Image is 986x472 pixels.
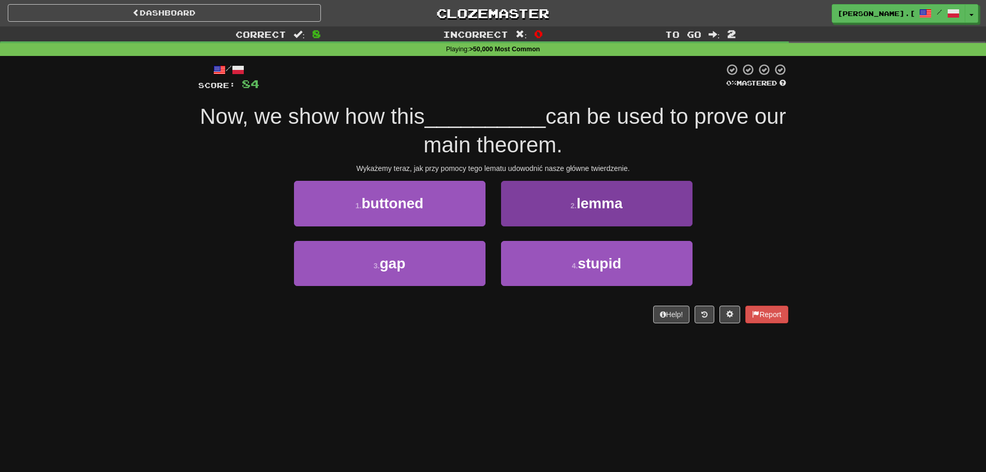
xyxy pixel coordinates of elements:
a: Clozemaster [336,4,650,22]
div: Mastered [724,79,788,88]
small: 2 . [570,202,577,210]
a: [PERSON_NAME].[PERSON_NAME] / [832,4,965,23]
button: 1.buttoned [294,181,485,226]
button: 3.gap [294,241,485,286]
span: : [516,30,527,39]
span: : [709,30,720,39]
span: To go [665,29,701,39]
small: 1 . [356,202,362,210]
span: Score: [198,81,236,90]
span: / [937,8,942,16]
span: stupid [578,255,621,271]
span: 2 [727,27,736,40]
div: / [198,63,259,76]
span: 0 [534,27,543,40]
span: Incorrect [443,29,508,39]
button: Round history (alt+y) [695,306,714,323]
small: 4 . [572,262,578,270]
span: 0 % [726,79,737,87]
button: Help! [653,306,690,323]
span: Now, we show how this [200,104,424,128]
button: 4.stupid [501,241,693,286]
span: 8 [312,27,321,40]
strong: >50,000 Most Common [469,46,540,53]
button: 2.lemma [501,181,693,226]
span: __________ [424,104,546,128]
span: [PERSON_NAME].[PERSON_NAME] [837,9,914,18]
span: 84 [242,77,259,90]
span: : [293,30,305,39]
a: Dashboard [8,4,321,22]
span: gap [379,255,405,271]
button: Report [745,306,788,323]
span: Correct [236,29,286,39]
span: can be used to prove our main theorem. [423,104,786,157]
span: lemma [577,195,623,211]
div: Wykażemy teraz, jak przy pomocy tego lematu udowodnić nasze główne twierdzenie. [198,163,788,174]
small: 3 . [374,262,380,270]
span: buttoned [361,195,423,211]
